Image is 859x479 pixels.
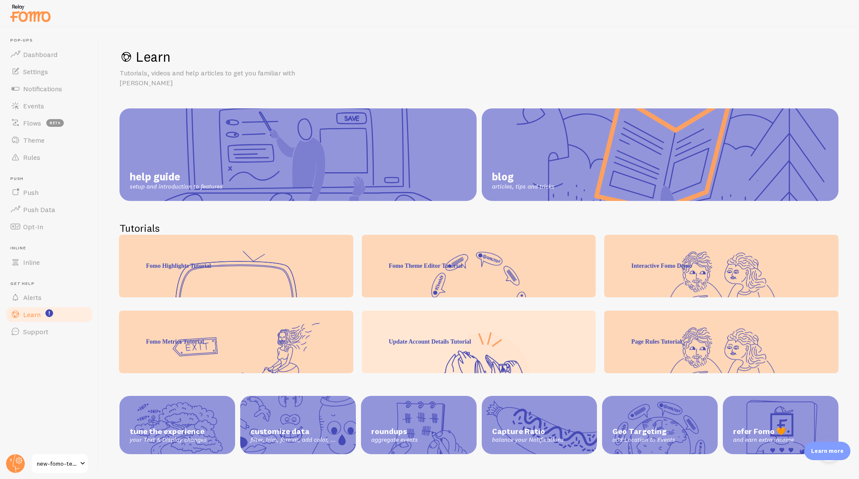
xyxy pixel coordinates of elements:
[604,235,838,297] div: Interactive Fomo Demo
[251,436,346,444] span: filter, trim, format, add color, ...
[23,84,62,93] span: Notifications
[46,119,64,127] span: beta
[5,46,93,63] a: Dashboard
[612,427,707,437] span: Geo Targeting
[23,327,48,336] span: Support
[23,188,39,197] span: Push
[492,436,587,444] span: balance your Notifications
[804,442,850,460] div: Learn more
[10,38,93,43] span: Pop-ups
[10,281,93,287] span: Get Help
[492,170,555,183] span: blog
[23,310,41,319] span: Learn
[119,68,325,88] p: Tutorials, videos and help articles to get you familiar with [PERSON_NAME]
[119,311,353,373] div: Fomo Metrics Tutorial
[5,149,93,166] a: Rules
[119,222,838,235] h2: Tutorials
[23,293,42,302] span: Alerts
[45,309,53,317] svg: <p>Watch New Feature Tutorials!</p>
[5,184,93,201] a: Push
[5,218,93,235] a: Opt-In
[23,258,40,266] span: Inline
[5,63,93,80] a: Settings
[23,222,43,231] span: Opt-In
[23,153,40,162] span: Rules
[23,136,45,144] span: Theme
[5,201,93,218] a: Push Data
[10,176,93,182] span: Push
[130,183,223,191] span: setup and introduction to features
[23,50,57,59] span: Dashboard
[37,458,78,469] span: new-fomo-test
[119,48,838,66] h1: Learn
[5,254,93,271] a: Inline
[130,436,225,444] span: your Text & Display changes
[5,97,93,114] a: Events
[604,311,838,373] div: Page Rules Tutorial
[816,436,842,462] iframe: Help Scout Beacon - Open
[130,170,223,183] span: help guide
[119,235,353,297] div: Fomo Highlights Tutorial
[5,289,93,306] a: Alerts
[482,108,839,201] a: blog articles, tips and tricks
[130,427,225,437] span: tune the experience
[10,245,93,251] span: Inline
[5,80,93,97] a: Notifications
[362,311,596,373] div: Update Account Details Tutorial
[23,102,44,110] span: Events
[31,453,89,474] a: new-fomo-test
[23,205,55,214] span: Push Data
[5,306,93,323] a: Learn
[371,436,466,444] span: aggregate events
[5,132,93,149] a: Theme
[119,108,477,201] a: help guide setup and introduction to features
[23,67,48,76] span: Settings
[371,427,466,437] span: roundups
[23,119,41,127] span: Flows
[612,436,707,444] span: add Location to Events
[733,436,828,444] span: and earn extra income
[362,235,596,297] div: Fomo Theme Editor Tutorial
[492,183,555,191] span: articles, tips and tricks
[5,323,93,340] a: Support
[5,114,93,132] a: Flows beta
[9,2,52,24] img: fomo-relay-logo-orange.svg
[251,427,346,437] span: customize data
[811,447,844,455] p: Learn more
[733,427,828,437] span: refer Fomo 🧡
[492,427,587,437] span: Capture Ratio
